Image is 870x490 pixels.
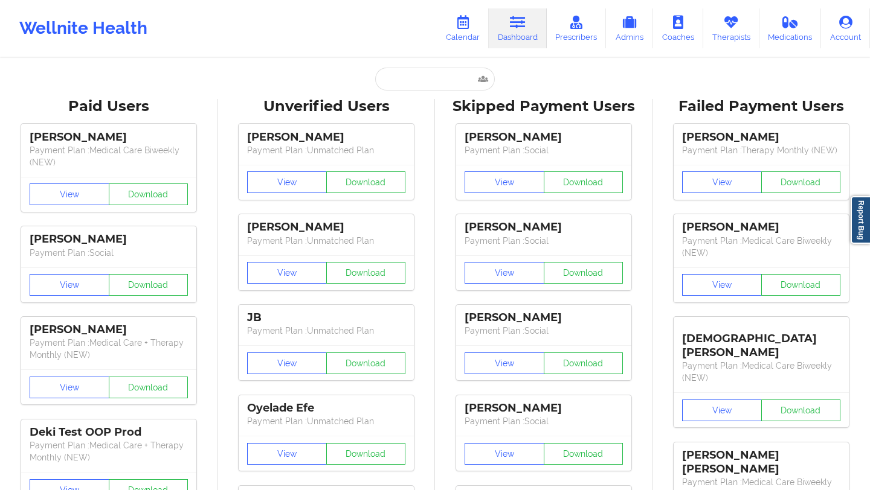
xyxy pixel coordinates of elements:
button: View [465,352,544,374]
button: View [247,443,327,465]
button: View [247,352,327,374]
div: JB [247,311,405,325]
p: Payment Plan : Medical Care Biweekly (NEW) [30,144,188,168]
button: Download [544,352,623,374]
button: View [465,171,544,193]
div: [PERSON_NAME] [465,401,623,415]
button: Download [761,274,841,296]
button: View [30,183,109,205]
button: Download [326,262,406,284]
button: View [30,377,109,398]
p: Payment Plan : Medical Care + Therapy Monthly (NEW) [30,439,188,463]
div: [PERSON_NAME] [247,220,405,234]
button: View [30,274,109,296]
button: Download [326,352,406,374]
p: Payment Plan : Unmatched Plan [247,325,405,337]
div: [PERSON_NAME] [30,323,188,337]
div: [PERSON_NAME] [682,130,840,144]
a: Dashboard [489,8,547,48]
button: Download [326,443,406,465]
p: Payment Plan : Social [465,325,623,337]
button: View [682,274,762,296]
button: Download [761,171,841,193]
div: Oyelade Efe [247,401,405,415]
div: Paid Users [8,97,209,116]
div: [PERSON_NAME] [30,130,188,144]
div: [PERSON_NAME] [247,130,405,144]
div: Deki Test OOP Prod [30,425,188,439]
p: Payment Plan : Medical Care + Therapy Monthly (NEW) [30,337,188,361]
p: Payment Plan : Social [465,144,623,156]
button: View [682,399,762,421]
button: Download [326,171,406,193]
button: View [465,443,544,465]
div: [PERSON_NAME] [465,220,623,234]
a: Account [821,8,870,48]
div: [PERSON_NAME] [PERSON_NAME] [682,448,840,476]
p: Payment Plan : Social [465,235,623,247]
button: Download [109,183,188,205]
a: Coaches [653,8,703,48]
div: Skipped Payment Users [443,97,644,116]
a: Calendar [437,8,489,48]
button: Download [109,377,188,398]
div: Failed Payment Users [661,97,862,116]
p: Payment Plan : Social [465,415,623,427]
p: Payment Plan : Unmatched Plan [247,144,405,156]
p: Payment Plan : Medical Care Biweekly (NEW) [682,360,840,384]
div: [PERSON_NAME] [682,220,840,234]
p: Payment Plan : Medical Care Biweekly (NEW) [682,235,840,259]
p: Payment Plan : Unmatched Plan [247,235,405,247]
p: Payment Plan : Therapy Monthly (NEW) [682,144,840,156]
button: Download [109,274,188,296]
button: View [247,262,327,284]
a: Admins [606,8,653,48]
div: Unverified Users [226,97,427,116]
p: Payment Plan : Unmatched Plan [247,415,405,427]
div: [PERSON_NAME] [465,130,623,144]
button: Download [544,171,623,193]
button: Download [761,399,841,421]
button: View [682,171,762,193]
a: Report Bug [851,196,870,244]
button: View [465,262,544,284]
button: Download [544,262,623,284]
a: Prescribers [547,8,607,48]
a: Therapists [703,8,759,48]
div: [DEMOGRAPHIC_DATA][PERSON_NAME] [682,323,840,360]
p: Payment Plan : Social [30,247,188,259]
div: [PERSON_NAME] [30,232,188,246]
div: [PERSON_NAME] [465,311,623,325]
a: Medications [759,8,822,48]
button: Download [544,443,623,465]
button: View [247,171,327,193]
